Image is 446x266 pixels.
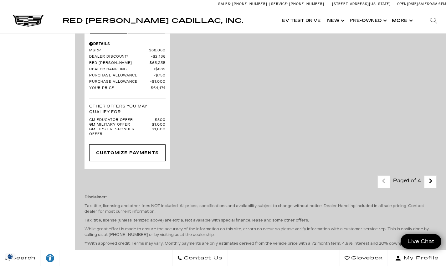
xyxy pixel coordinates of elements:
[63,17,243,24] span: Red [PERSON_NAME] Cadillac, Inc.
[89,61,166,65] a: Red [PERSON_NAME] $65,235
[397,2,418,6] span: Open [DATE]
[218,2,231,6] span: Sales:
[89,127,152,137] span: GM First Responder Offer
[41,250,60,266] a: Explore your accessibility options
[89,123,152,127] span: GM Military Offer
[89,123,166,127] a: GM Military Offer $1,000
[152,123,166,127] span: $1,000
[89,86,151,91] span: Your Price
[182,254,223,263] span: Contact Us
[350,254,383,263] span: Glovebox
[269,2,326,6] a: Service: [PHONE_NUMBER]
[89,118,166,123] a: GM Educator Offer $500
[10,254,36,263] span: Search
[89,118,155,123] span: GM Educator Offer
[85,188,437,261] div: The Manufacturer’s Suggested Retail Price excludes tax, title, license, dealer fees and optional ...
[340,250,388,266] a: Glovebox
[85,241,437,246] p: **With approved credit. Terms may vary. Monthly payments are only estimates derived from the vehi...
[279,8,324,33] a: EV Test Drive
[89,55,151,59] span: Dealer Discount*
[152,127,166,137] span: $1,000
[401,254,439,263] span: My Profile
[89,80,150,84] span: Purchase Allowance
[89,67,166,72] a: Dealer Handling $689
[89,61,150,65] span: Red [PERSON_NAME]
[153,67,166,72] span: $689
[404,238,438,245] span: Live Chat
[346,8,389,33] a: Pre-Owned
[430,2,446,6] span: 9 AM-6 PM
[89,127,166,137] a: GM First Responder Offer $1,000
[390,175,424,188] div: Page 1 of 4
[85,195,107,199] strong: Disclaimer:
[421,8,446,33] div: Search
[218,2,269,6] a: Sales: [PHONE_NUMBER]
[89,144,166,161] div: undefined - New 2025 Cadillac XT6 Sport
[89,55,166,59] a: Dealer Discount* $2,136
[155,118,166,123] span: $500
[89,103,166,115] p: Other Offers You May Qualify For
[232,2,267,6] span: [PHONE_NUMBER]
[388,250,446,266] button: Open user profile menu
[150,80,166,84] span: $1,000
[41,253,59,263] div: Explore your accessibility options
[324,8,346,33] a: New
[151,55,166,59] span: $2,136
[401,234,441,249] a: Live Chat
[85,226,437,237] p: While great effort is made to ensure the accuracy of the information on this site, errors do occu...
[151,86,166,91] span: $64,174
[89,48,149,53] span: MSRP
[289,2,324,6] span: [PHONE_NUMBER]
[89,67,153,72] span: Dealer Handling
[85,203,437,214] p: Tax, title, licensing and other fees NOT included. All prices, specifications and availability su...
[424,176,437,187] a: next page
[13,15,44,27] img: Cadillac Dark Logo with Cadillac White Text
[271,2,288,6] span: Service:
[89,73,166,78] a: Purchase Allowance $750
[63,18,243,24] a: Red [PERSON_NAME] Cadillac, Inc.
[332,2,391,6] a: [STREET_ADDRESS][US_STATE]
[89,73,154,78] span: Purchase Allowance
[89,41,166,47] div: Pricing Details - New 2025 Cadillac XT6 Sport
[89,144,166,161] a: Customize Payments
[418,2,430,6] span: Sales:
[154,73,166,78] span: $750
[150,61,166,65] span: $65,235
[149,48,166,53] span: $68,060
[3,253,18,260] div: Privacy Settings
[85,217,437,223] p: Tax, title, license (unless itemized above) are extra. Not available with special finance, lease ...
[89,48,166,53] a: MSRP $68,060
[89,86,166,91] a: Your Price $64,174
[172,250,228,266] a: Contact Us
[389,8,415,33] button: More
[89,80,166,84] a: Purchase Allowance $1,000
